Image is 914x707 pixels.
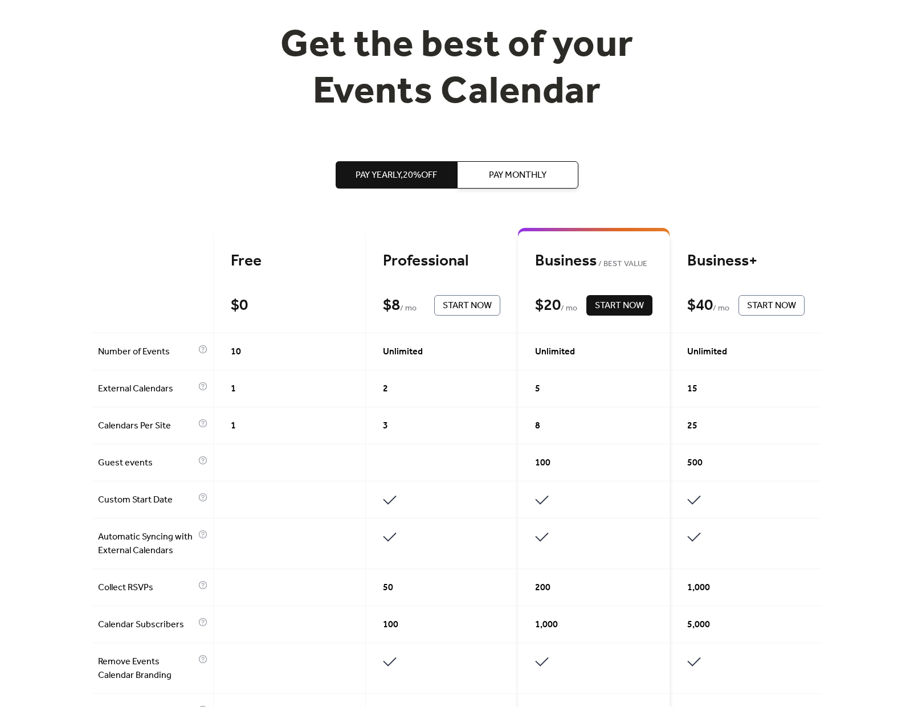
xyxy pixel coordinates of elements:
span: 100 [535,456,550,470]
button: Pay Monthly [457,161,578,189]
div: $ 20 [535,296,561,316]
span: / mo [400,302,417,316]
span: 500 [687,456,703,470]
span: / mo [713,302,729,316]
div: $ 8 [383,296,400,316]
div: Professional [383,251,500,271]
span: 1,000 [687,581,710,595]
button: Start Now [586,295,652,316]
button: Start Now [738,295,805,316]
div: Business [535,251,652,271]
span: External Calendars [98,382,195,396]
span: 2 [383,382,388,396]
span: Start Now [443,299,492,313]
span: Collect RSVPs [98,581,195,595]
span: Pay Yearly, 20% off [356,169,437,182]
span: Pay Monthly [489,169,546,182]
span: Start Now [595,299,644,313]
span: 1,000 [535,618,558,632]
span: 200 [535,581,550,595]
span: Start Now [747,299,796,313]
span: 5 [535,382,540,396]
span: Unlimited [383,345,423,359]
button: Pay Yearly,20%off [336,161,457,189]
span: Number of Events [98,345,195,359]
span: 100 [383,618,398,632]
span: Custom Start Date [98,493,195,507]
div: $ 0 [231,296,248,316]
div: Business+ [687,251,805,271]
span: Automatic Syncing with External Calendars [98,530,195,558]
span: Remove Events Calendar Branding [98,655,195,683]
span: 1 [231,419,236,433]
span: 25 [687,419,697,433]
h1: Get the best of your Events Calendar [238,23,676,116]
span: 3 [383,419,388,433]
span: 15 [687,382,697,396]
span: 1 [231,382,236,396]
span: Guest events [98,456,195,470]
span: Unlimited [687,345,727,359]
div: Free [231,251,348,271]
span: 50 [383,581,393,595]
span: Calendar Subscribers [98,618,195,632]
button: Start Now [434,295,500,316]
span: Calendars Per Site [98,419,195,433]
span: BEST VALUE [597,258,647,271]
span: / mo [561,302,577,316]
span: 10 [231,345,241,359]
span: 8 [535,419,540,433]
span: Unlimited [535,345,575,359]
span: 5,000 [687,618,710,632]
div: $ 40 [687,296,713,316]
